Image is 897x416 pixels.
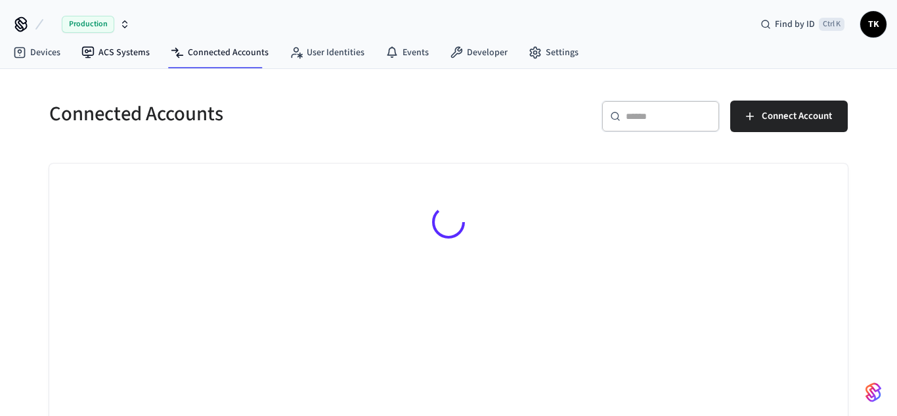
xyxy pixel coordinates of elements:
button: Connect Account [730,101,848,132]
a: Developer [439,41,518,64]
img: SeamLogoGradient.69752ec5.svg [865,382,881,403]
a: Settings [518,41,589,64]
span: Find by ID [775,18,815,31]
a: Events [375,41,439,64]
span: Connect Account [762,108,832,125]
span: TK [862,12,885,36]
a: Devices [3,41,71,64]
span: Ctrl K [819,18,844,31]
h5: Connected Accounts [49,101,441,127]
a: User Identities [279,41,375,64]
span: Production [62,16,114,33]
a: ACS Systems [71,41,160,64]
a: Connected Accounts [160,41,279,64]
div: Find by IDCtrl K [750,12,855,36]
button: TK [860,11,886,37]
